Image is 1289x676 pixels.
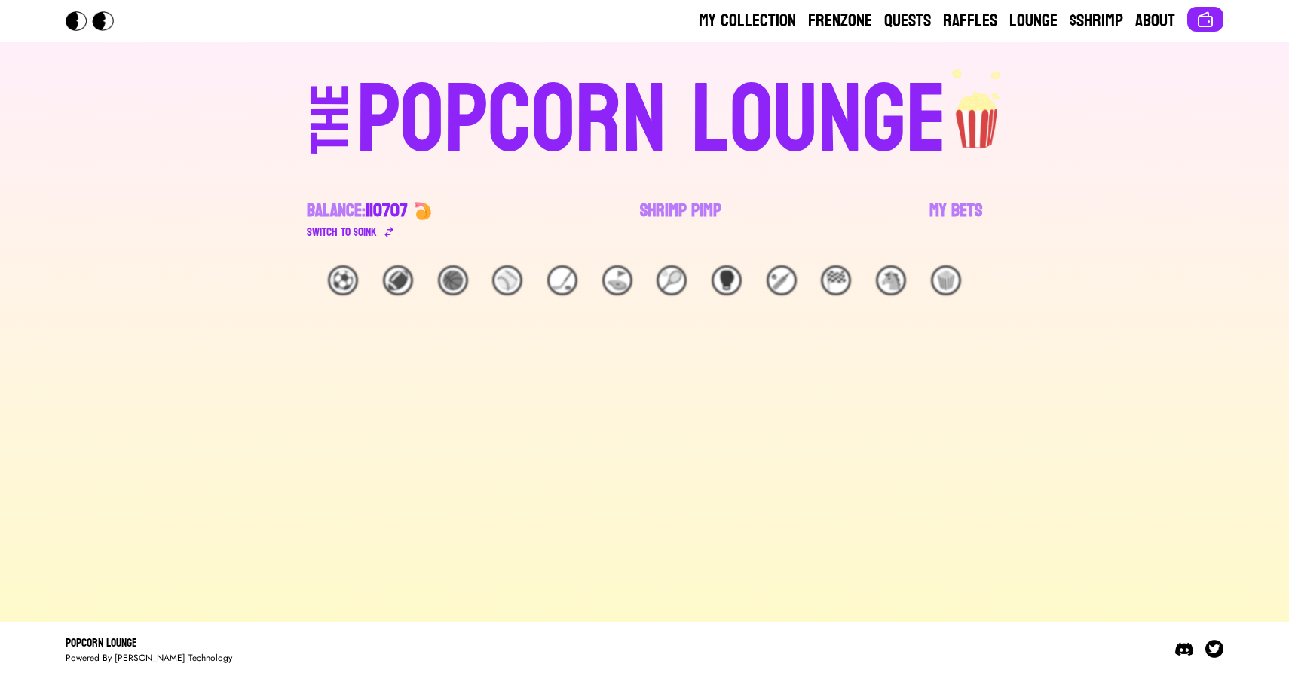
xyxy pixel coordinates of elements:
[1009,9,1058,33] a: Lounge
[66,652,232,664] div: Powered By [PERSON_NAME] Technology
[943,9,997,33] a: Raffles
[1175,640,1193,658] img: Discord
[1135,9,1175,33] a: About
[357,72,947,169] div: POPCORN LOUNGE
[438,265,468,295] div: 🏀
[492,265,522,295] div: ⚾️
[699,9,796,33] a: My Collection
[767,265,797,295] div: 🏏
[304,84,358,184] div: THE
[947,66,1009,151] img: popcorn
[1196,11,1214,29] img: Connect wallet
[876,265,906,295] div: 🐴
[931,265,961,295] div: 🍿
[640,199,721,241] a: Shrimp Pimp
[66,634,232,652] div: Popcorn Lounge
[1205,640,1223,658] img: Twitter
[808,9,872,33] a: Frenzone
[602,265,632,295] div: ⛳️
[712,265,742,295] div: 🥊
[547,265,577,295] div: 🏒
[884,9,931,33] a: Quests
[328,265,358,295] div: ⚽️
[657,265,687,295] div: 🎾
[821,265,851,295] div: 🏁
[383,265,413,295] div: 🏈
[1070,9,1123,33] a: $Shrimp
[307,223,377,241] div: Switch to $ OINK
[929,199,982,241] a: My Bets
[66,11,126,31] img: Popcorn
[366,194,408,227] span: 110707
[414,202,432,220] img: 🍤
[180,66,1109,169] a: THEPOPCORN LOUNGEpopcorn
[307,199,408,223] div: Balance:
